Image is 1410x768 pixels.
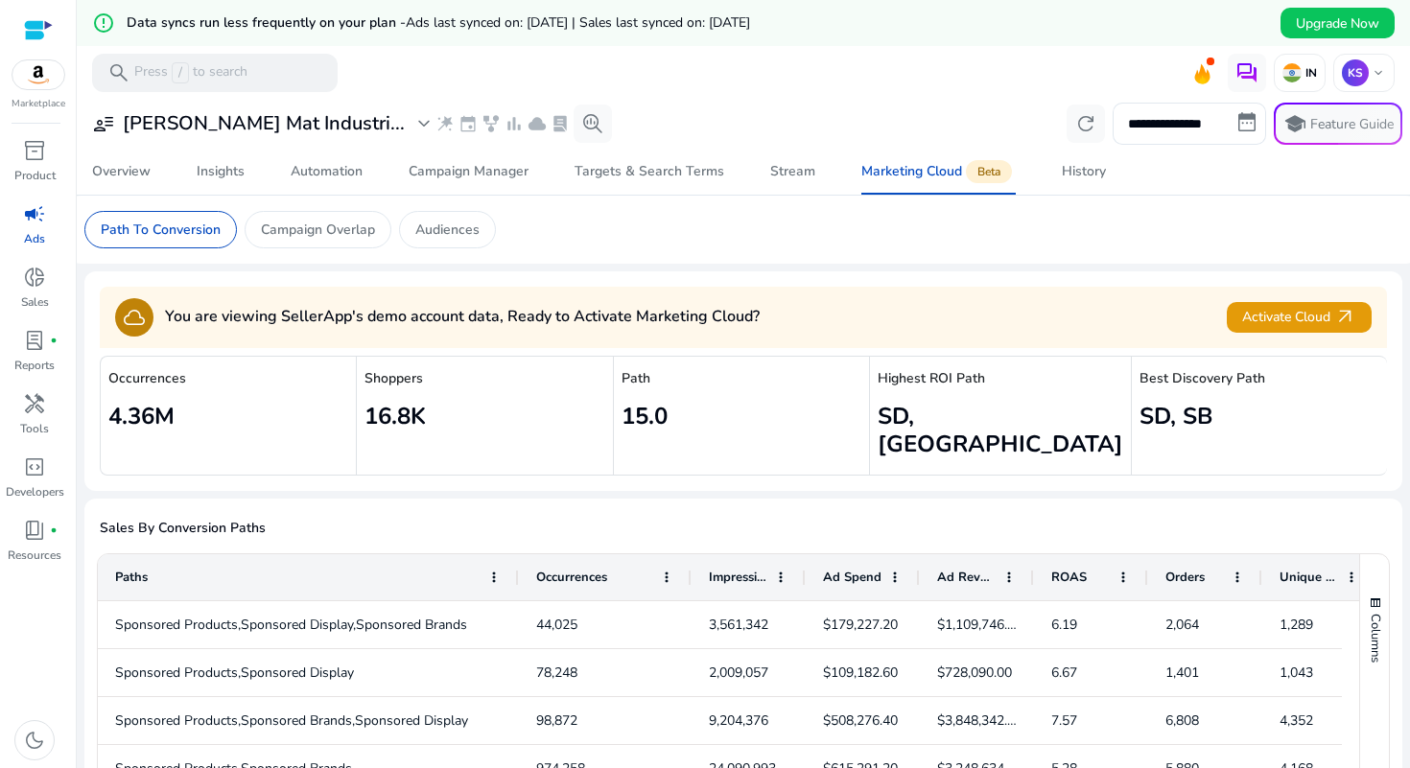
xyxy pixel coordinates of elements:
[123,306,146,329] span: cloud
[1165,616,1199,634] span: 2,064
[1310,115,1394,134] p: Feature Guide
[536,663,577,682] span: 78,248
[1051,663,1077,682] span: 6.67
[1051,616,1077,634] span: 6.19
[574,105,612,143] button: search_insights
[165,308,760,326] h4: You are viewing SellerApp's demo account data, Ready to Activate Marketing Cloud?
[364,403,604,431] h2: 16.8K
[536,616,577,634] span: 44,025
[482,114,501,133] span: family_history
[1274,103,1402,145] button: schoolFeature Guide
[123,112,405,135] h3: [PERSON_NAME] Mat Industri...
[12,60,64,89] img: amazon.svg
[261,220,375,240] p: Campaign Overlap
[1367,614,1384,663] span: Columns
[823,711,898,730] span: $508,276.40
[1371,65,1386,81] span: keyboard_arrow_down
[20,420,49,437] p: Tools
[1280,569,1338,586] span: Unique Shoppers
[1165,663,1199,682] span: 1,401
[50,337,58,344] span: fiber_manual_record
[412,112,435,135] span: expand_more
[622,403,861,431] h2: 15.0
[1051,711,1077,730] span: 7.57
[100,521,1387,537] h5: Sales By Conversion Paths
[966,160,1012,183] span: Beta
[23,329,46,352] span: lab_profile
[1062,165,1106,178] div: History
[364,371,604,387] h5: Shoppers
[24,230,45,247] p: Ads
[1165,711,1199,730] span: 6,808
[92,112,115,135] span: user_attributes
[1165,569,1205,586] span: Orders
[1242,306,1356,328] span: Activate Cloud
[823,569,881,586] span: Ad Spend
[23,519,46,542] span: book_4
[1296,13,1379,34] span: Upgrade Now
[458,114,478,133] span: event
[107,61,130,84] span: search
[50,526,58,534] span: fiber_manual_record
[1051,569,1087,586] span: ROAS
[1283,112,1306,135] span: school
[709,569,767,586] span: Impressions
[536,569,607,586] span: Occurrences
[23,729,46,752] span: dark_mode
[581,112,604,135] span: search_insights
[1342,59,1369,86] p: KS
[1140,371,1379,387] h5: Best Discovery Path
[770,165,815,178] div: Stream
[108,403,348,431] h2: 4.36M
[12,97,65,111] p: Marketplace
[115,616,467,634] span: Sponsored Products,Sponsored Display,Sponsored Brands
[536,711,577,730] span: 98,872
[622,371,861,387] h5: Path
[1282,63,1302,82] img: in.svg
[937,569,996,586] span: Ad Revenue
[134,62,247,83] p: Press to search
[1280,711,1313,730] span: 4,352
[115,663,354,682] span: Sponsored Products,Sponsored Display
[878,403,1123,458] h2: SD, [GEOGRAPHIC_DATA]
[1302,65,1317,81] p: IN
[92,12,115,35] mat-icon: error_outline
[14,167,56,184] p: Product
[115,569,148,586] span: Paths
[1334,306,1356,328] span: arrow_outward
[406,13,750,32] span: Ads last synced on: [DATE] | Sales last synced on: [DATE]
[172,62,189,83] span: /
[937,663,1012,682] span: $728,090.00
[435,114,455,133] span: wand_stars
[115,711,468,730] span: Sponsored Products,Sponsored Brands,Sponsored Display
[127,15,750,32] h5: Data syncs run less frequently on your plan -
[709,663,768,682] span: 2,009,057
[415,220,480,240] p: Audiences
[101,220,221,240] p: Path To Conversion
[21,293,49,311] p: Sales
[1281,8,1395,38] button: Upgrade Now
[8,547,61,564] p: Resources
[575,165,724,178] div: Targets & Search Terms
[1280,663,1313,682] span: 1,043
[23,392,46,415] span: handyman
[937,616,1022,634] span: $1,109,746.00
[1074,112,1097,135] span: refresh
[709,616,768,634] span: 3,561,342
[823,663,898,682] span: $109,182.60
[1280,616,1313,634] span: 1,289
[709,711,768,730] span: 9,204,376
[861,164,1016,179] div: Marketing Cloud
[878,371,1123,387] h5: Highest ROI Path
[23,266,46,289] span: donut_small
[92,165,151,178] div: Overview
[291,165,363,178] div: Automation
[23,455,46,478] span: code_blocks
[823,616,898,634] span: $179,227.20
[6,483,64,500] p: Developers
[23,139,46,162] span: inventory_2
[409,165,529,178] div: Campaign Manager
[23,202,46,225] span: campaign
[551,114,570,133] span: lab_profile
[1140,403,1379,431] h2: SD, SB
